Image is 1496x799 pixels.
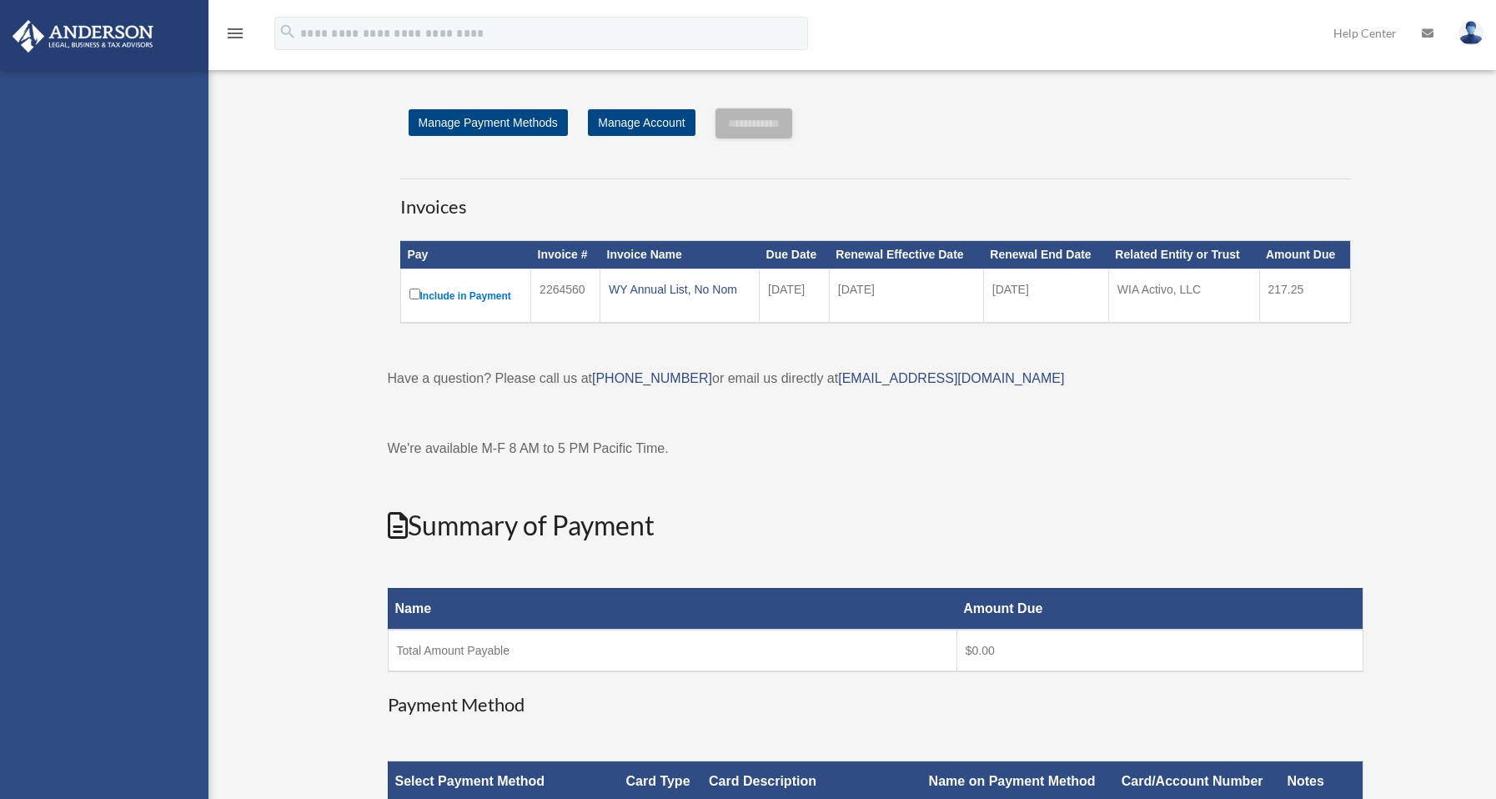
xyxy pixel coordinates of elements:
th: Amount Due [1259,241,1350,269]
a: [EMAIL_ADDRESS][DOMAIN_NAME] [838,371,1064,385]
h3: Payment Method [388,692,1363,718]
th: Invoice Name [600,241,760,269]
td: Total Amount Payable [388,630,956,671]
td: $0.00 [956,630,1363,671]
i: menu [225,23,245,43]
p: Have a question? Please call us at or email us directly at [388,367,1363,390]
input: Include in Payment [409,289,420,299]
td: [DATE] [760,269,830,323]
h2: Summary of Payment [388,507,1363,545]
h3: Invoices [400,178,1351,220]
td: 217.25 [1259,269,1350,323]
td: WIA Activo, LLC [1108,269,1259,323]
a: [PHONE_NUMBER] [592,371,712,385]
img: User Pic [1458,21,1483,45]
label: Include in Payment [409,285,523,306]
a: menu [225,29,245,43]
div: WY Annual List, No Nom [609,278,751,301]
td: 2264560 [531,269,600,323]
img: Anderson Advisors Platinum Portal [8,20,158,53]
p: We're available M-F 8 AM to 5 PM Pacific Time. [388,437,1363,460]
a: Manage Account [588,109,695,136]
th: Renewal End Date [983,241,1108,269]
td: [DATE] [829,269,983,323]
td: [DATE] [983,269,1108,323]
th: Amount Due [956,588,1363,630]
th: Related Entity or Trust [1108,241,1259,269]
i: search [279,23,297,41]
th: Name [388,588,956,630]
th: Invoice # [531,241,600,269]
th: Due Date [760,241,830,269]
th: Renewal Effective Date [829,241,983,269]
a: Manage Payment Methods [409,109,568,136]
th: Pay [400,241,531,269]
